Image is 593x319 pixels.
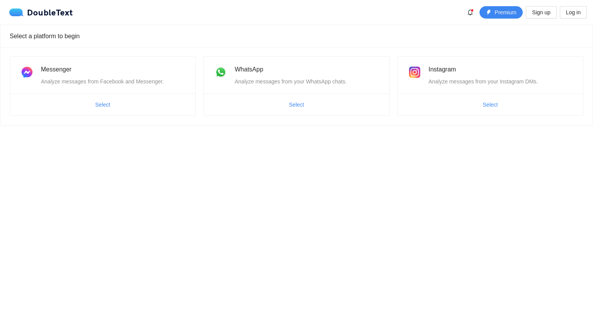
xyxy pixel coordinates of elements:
img: instagram.png [407,64,422,80]
button: Log in [560,6,587,19]
img: logo [9,8,27,16]
img: whatsapp.png [213,64,229,80]
img: messenger.png [19,64,35,80]
a: logoDoubleText [9,8,73,16]
div: Analyze messages from Facebook and Messenger. [41,77,186,86]
button: Select [283,98,310,111]
div: Select a platform to begin [10,25,583,47]
span: Premium [495,8,516,17]
span: WhatsApp [235,66,263,73]
span: Select [289,100,304,109]
span: Log in [566,8,581,17]
a: InstagramAnalyze messages from your Instagram DMs.Select [397,56,583,116]
div: Analyze messages from your WhatsApp chats. [235,77,380,86]
button: Select [477,98,504,111]
div: Messenger [41,64,186,74]
span: Select [483,100,498,109]
a: MessengerAnalyze messages from Facebook and Messenger.Select [10,56,196,116]
button: Sign up [526,6,556,19]
span: Instagram [429,66,456,73]
span: Sign up [532,8,550,17]
div: DoubleText [9,8,73,16]
button: bell [464,6,476,19]
button: thunderboltPremium [479,6,523,19]
span: Select [95,100,110,109]
div: Analyze messages from your Instagram DMs. [429,77,574,86]
button: Select [89,98,117,111]
span: bell [464,9,476,15]
a: WhatsAppAnalyze messages from your WhatsApp chats.Select [203,56,390,116]
span: thunderbolt [486,10,491,16]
